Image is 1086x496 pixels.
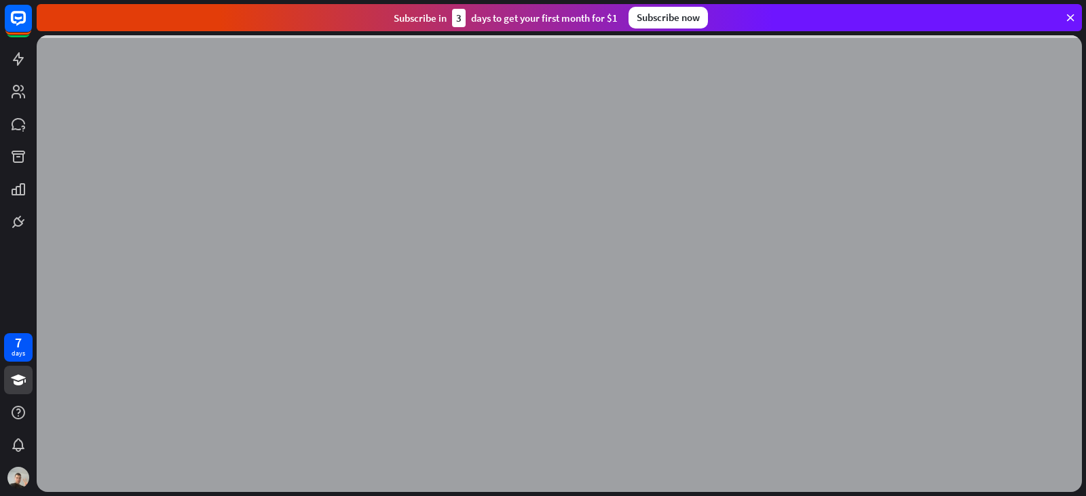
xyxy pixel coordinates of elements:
div: 3 [452,9,466,27]
div: Subscribe in days to get your first month for $1 [394,9,618,27]
div: 7 [15,337,22,349]
a: 7 days [4,333,33,362]
div: days [12,349,25,358]
div: Subscribe now [629,7,708,28]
